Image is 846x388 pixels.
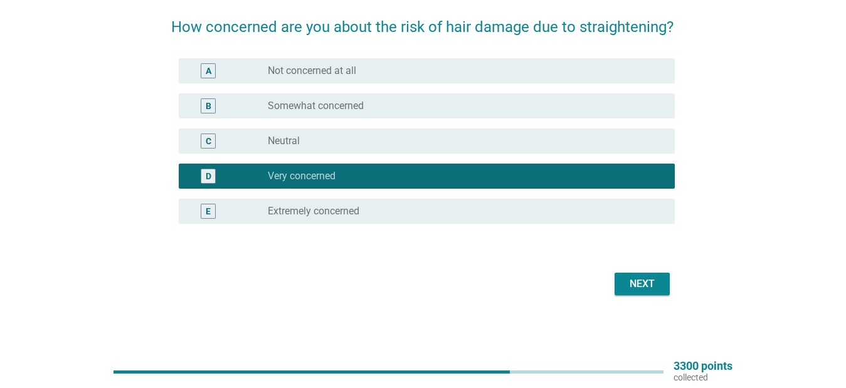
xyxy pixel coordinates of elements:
[206,65,211,78] div: A
[206,170,211,183] div: D
[615,273,670,295] button: Next
[171,3,675,38] h2: How concerned are you about the risk of hair damage due to straightening?
[674,372,732,383] p: collected
[268,205,359,218] label: Extremely concerned
[206,135,211,148] div: C
[268,65,356,77] label: Not concerned at all
[268,170,336,182] label: Very concerned
[268,135,300,147] label: Neutral
[206,100,211,113] div: B
[674,360,732,372] p: 3300 points
[268,100,364,112] label: Somewhat concerned
[625,276,660,291] div: Next
[206,205,211,218] div: E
